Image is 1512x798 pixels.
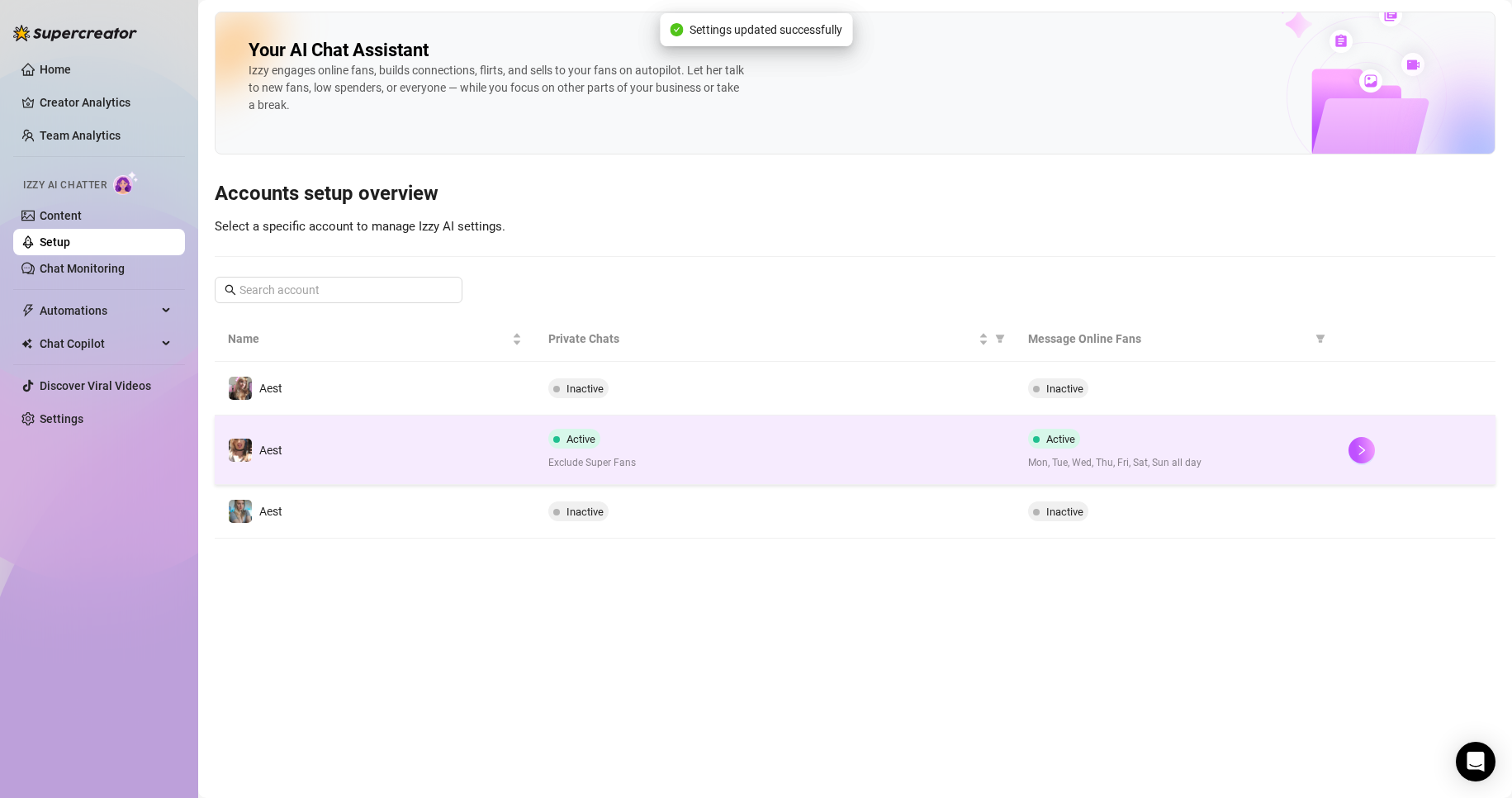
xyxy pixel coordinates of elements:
[548,330,976,348] span: Private Chats
[249,39,429,62] h2: Your AI Chat Assistant
[40,63,71,76] a: Home
[40,89,172,116] a: Creator Analytics
[13,25,137,41] img: logo-BBDzfeDw.svg
[40,297,157,324] span: Automations
[548,455,1002,471] span: Exclude Super Fans
[1046,382,1083,395] span: Inactive
[229,377,252,400] img: Aest
[566,382,604,395] span: Inactive
[1348,437,1375,463] button: right
[113,171,139,195] img: AI Chatter
[690,21,842,39] span: Settings updated successfully
[1028,330,1309,348] span: Message Online Fans
[21,338,32,349] img: Chat Copilot
[992,326,1008,351] span: filter
[215,316,535,362] th: Name
[215,219,505,234] span: Select a specific account to manage Izzy AI settings.
[40,379,151,392] a: Discover Viral Videos
[40,262,125,275] a: Chat Monitoring
[1046,433,1075,445] span: Active
[259,382,282,395] span: Aest
[40,330,157,357] span: Chat Copilot
[670,23,683,36] span: check-circle
[535,316,1016,362] th: Private Chats
[1456,742,1495,781] div: Open Intercom Messenger
[239,281,439,299] input: Search account
[228,330,509,348] span: Name
[225,284,236,296] span: search
[215,181,1495,207] h3: Accounts setup overview
[40,235,70,249] a: Setup
[566,433,595,445] span: Active
[229,500,252,523] img: Aest
[1028,455,1322,471] span: Mon, Tue, Wed, Thu, Fri, Sat, Sun all day
[229,439,252,462] img: Aest
[249,62,744,114] div: Izzy engages online fans, builds connections, flirts, and sells to your fans on autopilot. Let he...
[566,506,604,518] span: Inactive
[259,444,282,457] span: Aest
[40,209,82,222] a: Content
[1315,334,1325,344] span: filter
[40,129,121,142] a: Team Analytics
[23,178,107,193] span: Izzy AI Chatter
[1356,444,1367,456] span: right
[21,304,35,317] span: thunderbolt
[995,334,1005,344] span: filter
[1046,506,1083,518] span: Inactive
[40,412,83,425] a: Settings
[1312,326,1329,351] span: filter
[259,505,282,518] span: Aest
